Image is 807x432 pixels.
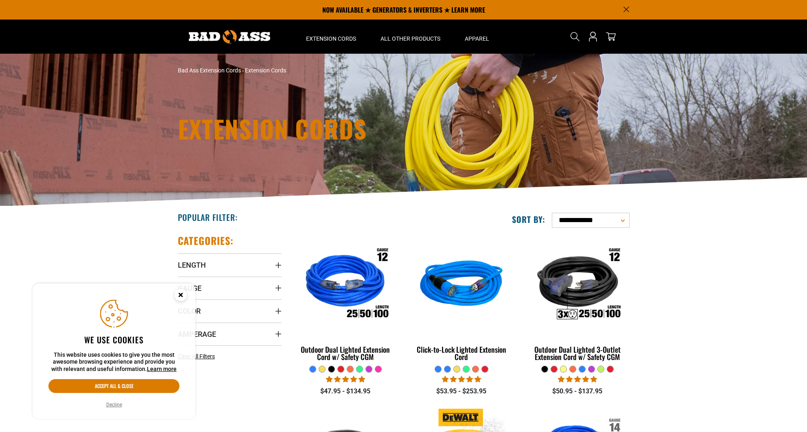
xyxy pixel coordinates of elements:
[178,212,238,223] h2: Popular Filter:
[178,323,282,345] summary: Amperage
[242,67,244,74] span: ›
[178,299,282,322] summary: Color
[294,20,368,54] summary: Extension Cords
[178,66,475,75] nav: breadcrumbs
[178,277,282,299] summary: Gauge
[104,401,125,409] button: Decline
[465,35,489,42] span: Apparel
[294,346,398,360] div: Outdoor Dual Lighted Extension Cord w/ Safety CGM
[409,346,513,360] div: Click-to-Lock Lighted Extension Cord
[245,67,286,74] span: Extension Cords
[525,234,629,365] a: Outdoor Dual Lighted 3-Outlet Extension Cord w/ Safety CGM Outdoor Dual Lighted 3-Outlet Extensio...
[410,238,513,332] img: blue
[178,260,206,270] span: Length
[48,351,179,373] p: This website uses cookies to give you the most awesome browsing experience and provide you with r...
[525,346,629,360] div: Outdoor Dual Lighted 3-Outlet Extension Cord w/ Safety CGM
[294,386,398,396] div: $47.95 - $134.95
[178,234,234,247] h2: Categories:
[368,20,453,54] summary: All Other Products
[178,67,241,74] a: Bad Ass Extension Cords
[178,253,282,276] summary: Length
[189,30,270,44] img: Bad Ass Extension Cords
[294,238,397,332] img: Outdoor Dual Lighted Extension Cord w/ Safety CGM
[178,352,218,361] a: Clear All Filters
[409,234,513,365] a: blue Click-to-Lock Lighted Extension Cord
[48,334,179,345] h2: We use cookies
[178,329,216,339] span: Amperage
[33,284,195,419] aside: Cookie Consent
[147,366,177,372] a: Learn more
[294,234,398,365] a: Outdoor Dual Lighted Extension Cord w/ Safety CGM Outdoor Dual Lighted Extension Cord w/ Safety CGM
[558,375,597,383] span: 4.80 stars
[453,20,501,54] summary: Apparel
[48,379,179,393] button: Accept all & close
[306,35,356,42] span: Extension Cords
[525,386,629,396] div: $50.95 - $137.95
[381,35,440,42] span: All Other Products
[569,30,582,43] summary: Search
[512,214,545,225] label: Sort by:
[526,238,629,332] img: Outdoor Dual Lighted 3-Outlet Extension Cord w/ Safety CGM
[409,386,513,396] div: $53.95 - $253.95
[442,375,481,383] span: 4.87 stars
[178,116,475,141] h1: Extension Cords
[326,375,365,383] span: 4.81 stars
[178,353,215,360] span: Clear All Filters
